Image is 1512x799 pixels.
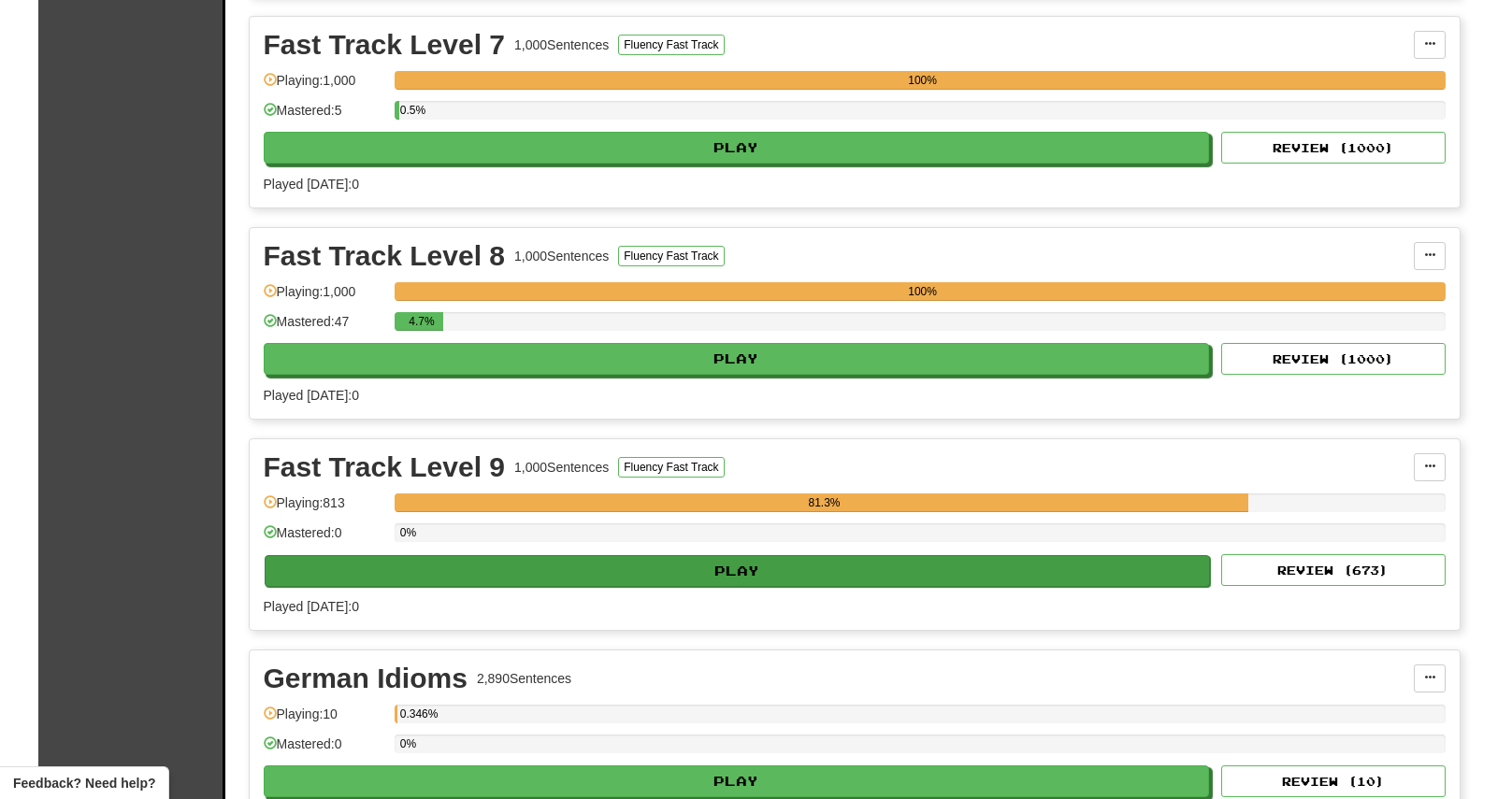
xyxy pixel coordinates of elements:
button: Fluency Fast Track [618,35,724,55]
div: 100% [400,71,1446,90]
div: Playing: 1,000 [264,71,385,102]
div: Mastered: 0 [264,523,385,554]
button: Fluency Fast Track [618,246,724,266]
div: 81.3% [400,493,1249,512]
button: Review (673) [1221,554,1446,586]
div: 4.7% [400,312,444,331]
div: Playing: 10 [264,705,385,735]
button: Play [265,555,1211,587]
button: Play [264,765,1210,797]
button: Review (1000) [1221,132,1446,164]
div: German Idioms [264,664,468,692]
div: Mastered: 0 [264,735,385,765]
div: 1,000 Sentences [514,458,609,477]
div: 100% [400,282,1446,301]
span: Open feedback widget [13,774,155,792]
div: 1,000 Sentences [514,36,609,54]
button: Review (1000) [1221,343,1446,375]
div: Mastered: 5 [264,101,385,132]
span: Played [DATE]: 0 [264,388,359,403]
button: Fluency Fast Track [618,457,724,478]
span: Played [DATE]: 0 [264,599,359,614]
button: Review (10) [1221,765,1446,797]
div: Playing: 813 [264,493,385,524]
div: Fast Track Level 8 [264,242,506,270]
div: 2,890 Sentences [477,669,571,688]
button: Play [264,343,1210,375]
div: Playing: 1,000 [264,282,385,313]
div: Fast Track Level 7 [264,31,506,59]
span: Played [DATE]: 0 [264,177,359,192]
div: 1,000 Sentences [514,247,609,265]
div: Fast Track Level 9 [264,453,506,481]
button: Play [264,132,1210,164]
div: Mastered: 47 [264,312,385,343]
